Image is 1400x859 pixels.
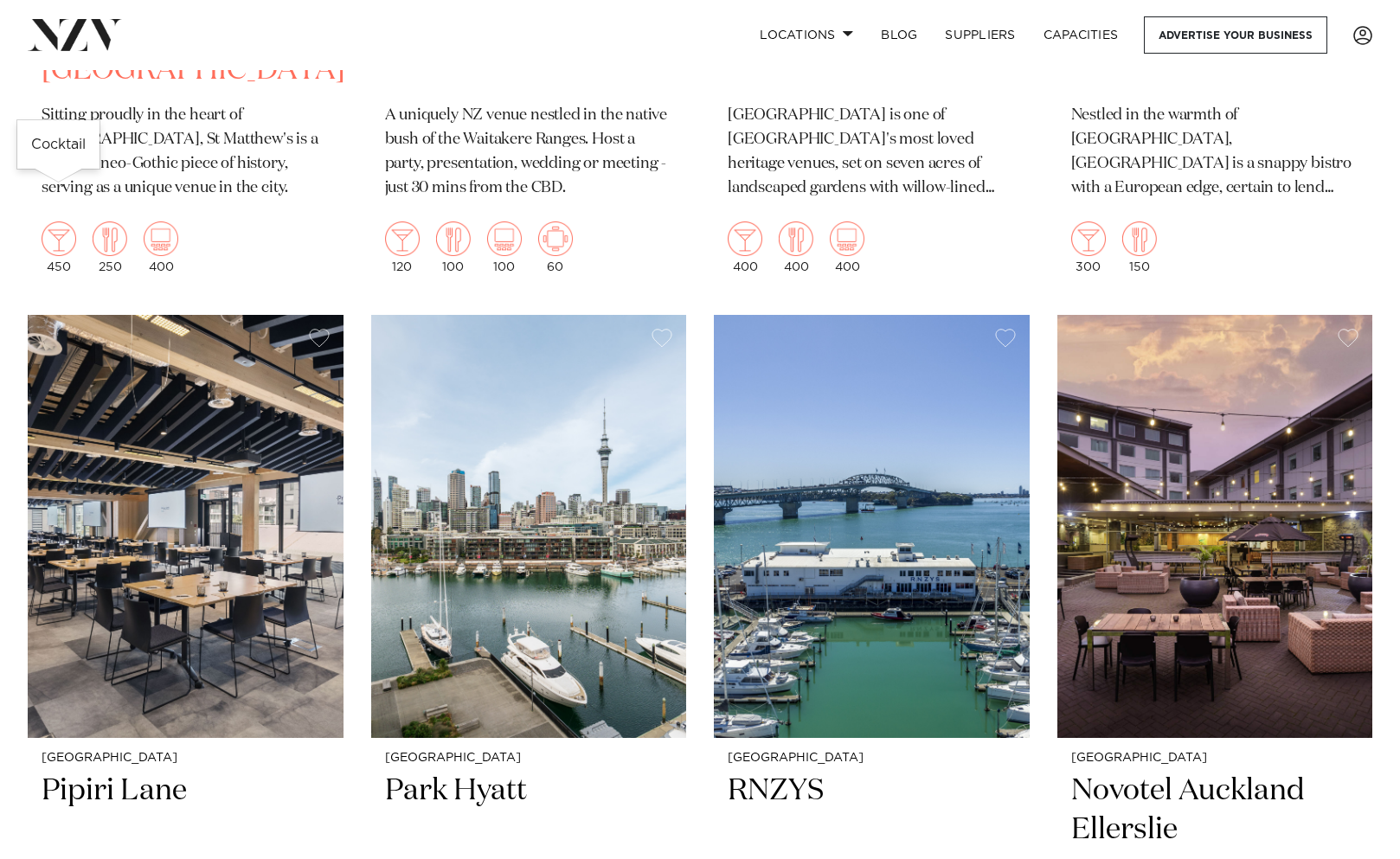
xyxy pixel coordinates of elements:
[42,221,76,256] img: cocktail.png
[779,221,813,273] div: 400
[830,221,864,273] div: 400
[1071,104,1359,201] p: Nestled in the warmth of [GEOGRAPHIC_DATA], [GEOGRAPHIC_DATA] is a snappy bistro with a European ...
[538,221,573,256] img: meeting.png
[1071,221,1106,256] img: cocktail.png
[1071,221,1106,273] div: 300
[42,221,76,273] div: 450
[1122,221,1157,273] div: 150
[17,120,100,169] div: Cocktail
[28,19,122,50] img: nzv-logo.png
[728,221,762,273] div: 400
[867,16,931,54] a: BLOG
[487,221,522,256] img: theatre.png
[1071,752,1359,765] small: [GEOGRAPHIC_DATA]
[830,221,864,256] img: theatre.png
[144,221,178,273] div: 400
[746,16,867,54] a: Locations
[436,221,471,256] img: dining.png
[93,221,127,256] img: dining.png
[487,221,522,273] div: 100
[144,221,178,256] img: theatre.png
[538,221,573,273] div: 60
[385,221,420,273] div: 120
[42,104,330,201] p: Sitting proudly in the heart of [GEOGRAPHIC_DATA], St Matthew's is a majestic neo-Gothic piece of...
[779,221,813,256] img: dining.png
[93,221,127,273] div: 250
[728,221,762,256] img: cocktail.png
[385,104,673,201] p: A uniquely NZ venue nestled in the native bush of the Waitakere Ranges. Host a party, presentatio...
[42,752,330,765] small: [GEOGRAPHIC_DATA]
[728,752,1016,765] small: [GEOGRAPHIC_DATA]
[385,221,420,256] img: cocktail.png
[931,16,1029,54] a: SUPPLIERS
[1030,16,1133,54] a: Capacities
[436,221,471,273] div: 100
[728,104,1016,201] p: [GEOGRAPHIC_DATA] is one of [GEOGRAPHIC_DATA]'s most loved heritage venues, set on seven acres of...
[1144,16,1327,54] a: Advertise your business
[385,752,673,765] small: [GEOGRAPHIC_DATA]
[1122,221,1157,256] img: dining.png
